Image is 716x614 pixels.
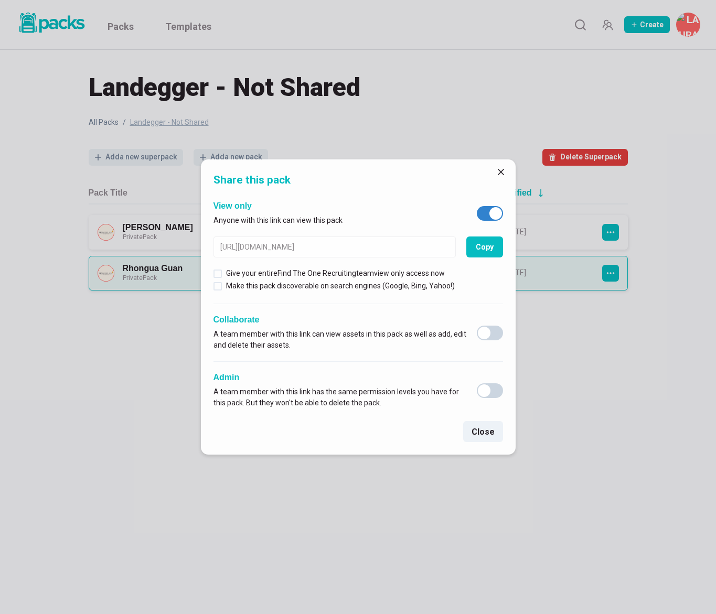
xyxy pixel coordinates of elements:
[493,164,509,180] button: Close
[213,386,466,408] p: A team member with this link has the same permission levels you have for this pack. But they won'...
[213,215,343,226] p: Anyone with this link can view this pack
[226,281,455,292] p: Make this pack discoverable on search engines (Google, Bing, Yahoo!)
[213,315,466,325] h2: Collaborate
[466,236,503,257] button: Copy
[226,268,445,279] p: Give your entire Find The One Recruiting team view only access now
[213,372,466,382] h2: Admin
[213,329,466,351] p: A team member with this link can view assets in this pack as well as add, edit and delete their a...
[213,201,343,211] h2: View only
[463,421,503,442] button: Close
[201,159,516,197] header: Share this pack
